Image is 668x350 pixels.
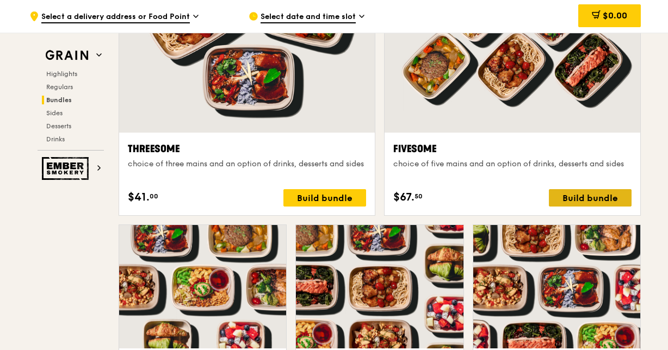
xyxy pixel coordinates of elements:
div: Build bundle [283,189,366,207]
span: Drinks [46,135,65,143]
span: $41. [128,189,150,205]
img: Grain web logo [42,46,92,65]
img: Ember Smokery web logo [42,157,92,180]
span: Desserts [46,122,71,130]
span: Sides [46,109,63,117]
span: Regulars [46,83,73,91]
span: Select a delivery address or Food Point [41,11,190,23]
div: choice of five mains and an option of drinks, desserts and sides [393,159,632,170]
span: Bundles [46,96,72,104]
div: Build bundle [549,189,632,207]
div: choice of three mains and an option of drinks, desserts and sides [128,159,366,170]
div: Fivesome [393,141,632,157]
span: $67. [393,189,415,205]
span: $0.00 [603,10,627,21]
span: 00 [150,192,158,201]
span: 50 [415,192,423,201]
span: Highlights [46,70,77,78]
span: Select date and time slot [261,11,356,23]
div: Threesome [128,141,366,157]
